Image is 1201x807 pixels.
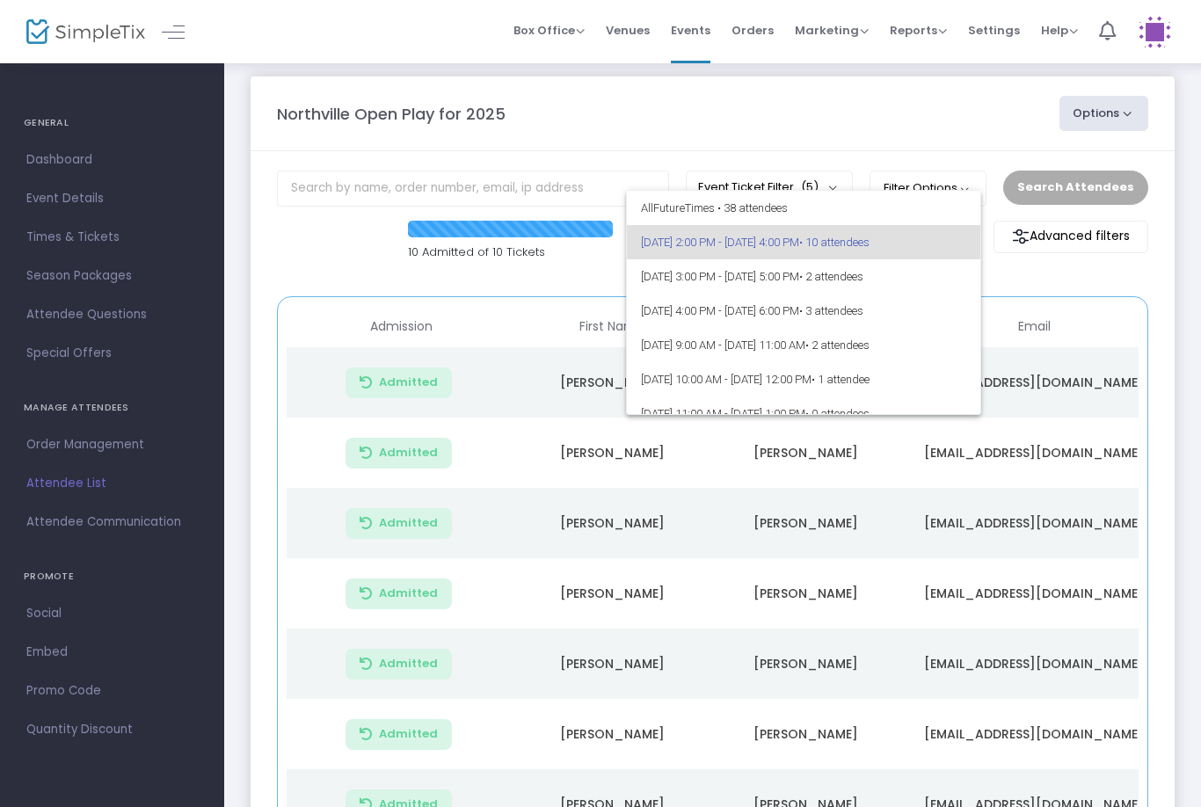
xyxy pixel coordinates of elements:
span: • 1 attendee [812,373,870,386]
span: [DATE] 9:00 AM - [DATE] 11:00 AM [641,328,967,362]
span: • 3 attendees [799,304,863,317]
span: • 0 attendees [805,407,870,420]
span: All Future Times • 38 attendees [641,191,967,225]
span: • 2 attendees [799,270,863,283]
span: [DATE] 3:00 PM - [DATE] 5:00 PM [641,259,967,294]
span: [DATE] 4:00 PM - [DATE] 6:00 PM [641,294,967,328]
span: [DATE] 2:00 PM - [DATE] 4:00 PM [641,225,967,259]
span: [DATE] 10:00 AM - [DATE] 12:00 PM [641,362,967,396]
span: • 2 attendees [805,338,870,352]
span: • 10 attendees [799,236,870,249]
span: [DATE] 11:00 AM - [DATE] 1:00 PM [641,396,967,431]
